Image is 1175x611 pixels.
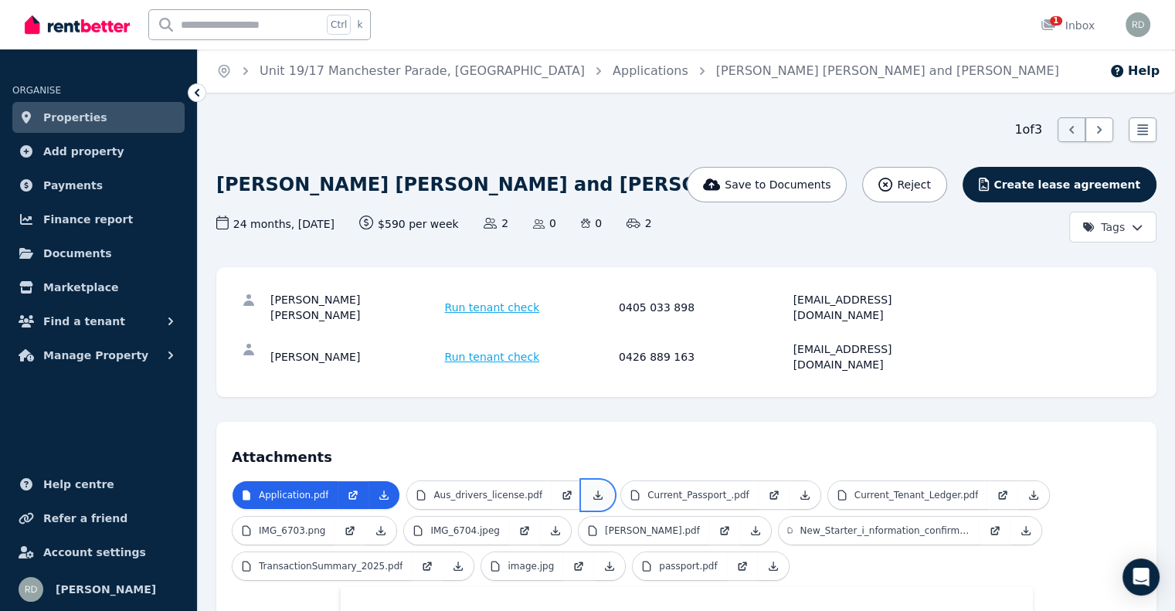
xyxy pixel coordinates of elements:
[740,517,771,545] a: Download Attachment
[259,524,325,537] p: IMG_6703.png
[1082,219,1125,235] span: Tags
[1069,212,1156,243] button: Tags
[540,517,571,545] a: Download Attachment
[509,517,540,545] a: Open in new Tab
[430,524,500,537] p: IMG_6704.jpeg
[335,517,365,545] a: Open in new Tab
[12,537,185,568] a: Account settings
[43,543,146,562] span: Account settings
[404,517,509,545] a: IMG_6704.jpeg
[980,517,1010,545] a: Open in new Tab
[12,238,185,269] a: Documents
[854,489,979,501] p: Current_Tenant_Ledger.pdf
[619,292,789,323] div: 0405 033 898
[579,517,709,545] a: [PERSON_NAME].pdf
[552,481,582,509] a: Open in new Tab
[987,481,1018,509] a: Open in new Tab
[259,560,402,572] p: TransactionSummary_2025.pdf
[12,102,185,133] a: Properties
[828,481,988,509] a: Current_Tenant_Ledger.pdf
[12,85,61,96] span: ORGANISE
[897,177,930,192] span: Reject
[56,580,156,599] span: [PERSON_NAME]
[43,108,107,127] span: Properties
[43,278,118,297] span: Marketplace
[716,63,1059,78] a: [PERSON_NAME] [PERSON_NAME] and [PERSON_NAME]
[563,552,594,580] a: Open in new Tab
[1010,517,1041,545] a: Download Attachment
[627,216,651,231] span: 2
[270,341,440,372] div: [PERSON_NAME]
[25,13,130,36] img: RentBetter
[647,489,749,501] p: Current_Passport_.pdf
[43,475,114,494] span: Help centre
[445,300,540,315] span: Run tenant check
[359,216,459,232] span: $590 per week
[259,489,328,501] p: Application.pdf
[412,552,443,580] a: Open in new Tab
[800,524,970,537] p: New_Starter_i_nformation_confirmation_of_employment_.pdf
[633,552,726,580] a: passport.pdf
[582,481,613,509] a: Download Attachment
[594,552,625,580] a: Download Attachment
[581,216,602,231] span: 0
[43,210,133,229] span: Finance report
[484,216,508,231] span: 2
[12,306,185,337] button: Find a tenant
[1122,558,1160,596] div: Open Intercom Messenger
[233,517,335,545] a: IMG_6703.png
[613,63,688,78] a: Applications
[619,341,789,372] div: 0426 889 163
[233,481,338,509] a: Application.pdf
[445,349,540,365] span: Run tenant check
[198,49,1078,93] nav: Breadcrumb
[1041,18,1095,33] div: Inbox
[216,172,792,197] h1: [PERSON_NAME] [PERSON_NAME] and [PERSON_NAME]
[12,503,185,534] a: Refer a friend
[727,552,758,580] a: Open in new Tab
[407,481,552,509] a: Aus_drivers_license.pdf
[12,170,185,201] a: Payments
[481,552,563,580] a: image.jpg
[338,481,368,509] a: Open in new Tab
[1126,12,1150,37] img: Robert De Donatis
[233,552,412,580] a: TransactionSummary_2025.pdf
[260,63,585,78] a: Unit 19/17 Manchester Parade, [GEOGRAPHIC_DATA]
[605,524,700,537] p: [PERSON_NAME].pdf
[793,292,963,323] div: [EMAIL_ADDRESS][DOMAIN_NAME]
[862,167,946,202] button: Reject
[12,340,185,371] button: Manage Property
[216,216,335,232] span: 24 months , [DATE]
[709,517,740,545] a: Open in new Tab
[533,216,556,231] span: 0
[793,341,963,372] div: [EMAIL_ADDRESS][DOMAIN_NAME]
[43,509,127,528] span: Refer a friend
[1018,481,1049,509] a: Download Attachment
[993,177,1140,192] span: Create lease agreement
[232,437,1141,468] h4: Attachments
[43,346,148,365] span: Manage Property
[12,204,185,235] a: Finance report
[43,312,125,331] span: Find a tenant
[43,176,103,195] span: Payments
[327,15,351,35] span: Ctrl
[725,177,830,192] span: Save to Documents
[357,19,362,31] span: k
[12,272,185,303] a: Marketplace
[12,469,185,500] a: Help centre
[368,481,399,509] a: Download Attachment
[779,517,980,545] a: New_Starter_i_nformation_confirmation_of_employment_.pdf
[758,552,789,580] a: Download Attachment
[659,560,717,572] p: passport.pdf
[12,136,185,167] a: Add property
[365,517,396,545] a: Download Attachment
[1109,62,1160,80] button: Help
[19,577,43,602] img: Robert De Donatis
[433,489,542,501] p: Aus_drivers_license.pdf
[443,552,474,580] a: Download Attachment
[1014,121,1042,139] span: 1 of 3
[621,481,759,509] a: Current_Passport_.pdf
[790,481,820,509] a: Download Attachment
[508,560,554,572] p: image.jpg
[43,244,112,263] span: Documents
